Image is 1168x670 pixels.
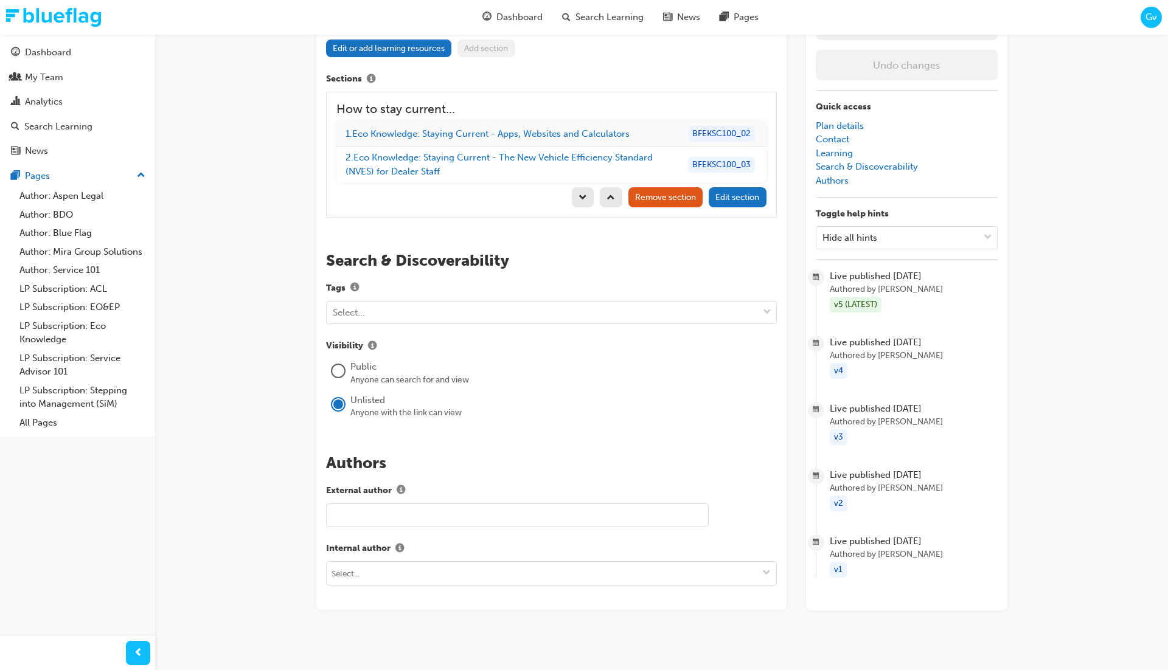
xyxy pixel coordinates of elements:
span: calendar-icon [813,468,819,483]
a: 1.Eco Knowledge: Staying Current - Apps, Websites and Calculators [346,128,630,139]
span: guage-icon [11,47,20,58]
a: Trak [6,8,101,27]
div: Public [350,360,777,374]
a: News [5,140,150,162]
span: prev-icon [134,646,143,661]
a: Search Learning [5,116,150,138]
a: Authors [816,174,849,185]
a: My Team [5,66,150,89]
div: Select... [333,305,365,319]
span: search-icon [562,10,571,25]
button: Internal author [391,541,409,557]
button: toggle menu [757,562,776,585]
a: Search & Discoverability [816,161,918,172]
span: down-icon [762,568,771,579]
span: down-icon [763,305,771,320]
a: guage-iconDashboard [473,5,552,30]
a: LP Subscription: Eco Knowledge [15,317,150,349]
p: Toggle help hints [816,207,998,221]
div: v1 [830,561,847,578]
div: Hide all hints [822,230,877,244]
span: search-icon [11,122,19,133]
h3: How to stay current... [336,102,766,116]
div: Unlisted [350,393,777,407]
span: calendar-icon [813,269,819,285]
span: info-icon [397,486,405,496]
div: Dashboard [25,46,71,60]
div: News [25,144,48,158]
span: Live published [DATE] [830,401,997,415]
span: guage-icon [482,10,492,25]
span: Authored by [PERSON_NAME] [830,415,997,429]
h2: Search & Discoverability [326,251,777,271]
span: calendar-icon [813,336,819,351]
div: BFEKSC100_02 [688,126,755,142]
a: Author: Mira Group Solutions [15,243,150,261]
label: Tags [326,280,777,296]
button: trash-iconRemove section [628,187,703,207]
span: pages-icon [720,10,729,25]
a: Author: Blue Flag [15,224,150,243]
button: Sections [362,72,380,88]
span: info-icon [395,544,404,554]
span: Remove section [635,192,696,202]
p: Quick access [816,100,998,114]
span: Authored by [PERSON_NAME] [830,548,997,562]
a: All Pages [15,413,150,432]
button: up-icon [600,187,622,207]
span: Search Learning [575,10,644,24]
a: Learning [816,147,853,158]
span: info-icon [350,283,359,294]
span: calendar-icon [813,534,819,550]
a: Author: Aspen Legal [15,187,150,205]
span: Edit section [715,192,759,202]
span: Gv [1145,10,1157,24]
a: Author: BDO [15,205,150,224]
label: Internal author [326,541,777,557]
span: Pages [734,10,759,24]
span: news-icon [663,10,672,25]
button: pencil-iconEdit section [709,187,766,207]
a: Dashboard [5,41,150,64]
span: Authored by [PERSON_NAME] [830,283,997,297]
span: down-icon [579,193,587,204]
button: Undo changes [816,50,998,80]
div: v4 [830,362,847,379]
div: BFEKSC100_03 [688,157,755,173]
div: Anyone can search for and view [350,374,777,386]
span: up-icon [607,193,615,204]
label: Sections [326,72,777,88]
a: 2.Eco Knowledge: Staying Current - The New Vehicle Efficiency Standard (NVES) for Dealer Staff [346,152,653,177]
button: Pages [5,165,150,187]
input: Select... [327,562,776,585]
button: Add section [457,40,515,57]
span: info-icon [368,342,377,352]
label: External author [326,483,777,499]
a: Author: Service 101 [15,261,150,280]
div: Analytics [25,95,63,109]
span: Authored by [PERSON_NAME] [830,482,997,496]
div: v5 (LATEST) [830,296,881,313]
span: people-icon [11,72,20,83]
span: Live published [DATE] [830,269,997,283]
a: LP Subscription: ACL [15,280,150,299]
span: up-icon [137,168,145,184]
h2: Authors [326,454,777,473]
button: Edit or add learning resources [326,40,452,57]
span: Dashboard [496,10,543,24]
span: pages-icon [11,171,20,182]
span: Live published [DATE] [830,468,997,482]
div: Anyone with the link can view [350,407,777,419]
span: calendar-icon [813,402,819,417]
span: Live published [DATE] [830,335,997,349]
span: chart-icon [11,97,20,108]
div: v3 [830,429,847,445]
button: Gv [1141,7,1162,28]
div: v2 [830,495,847,511]
button: External author [392,483,410,499]
a: LP Subscription: Stepping into Management (SiM) [15,381,150,413]
span: News [677,10,700,24]
a: Contact [816,134,849,145]
label: Visibility [326,339,777,354]
a: Analytics [5,91,150,113]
